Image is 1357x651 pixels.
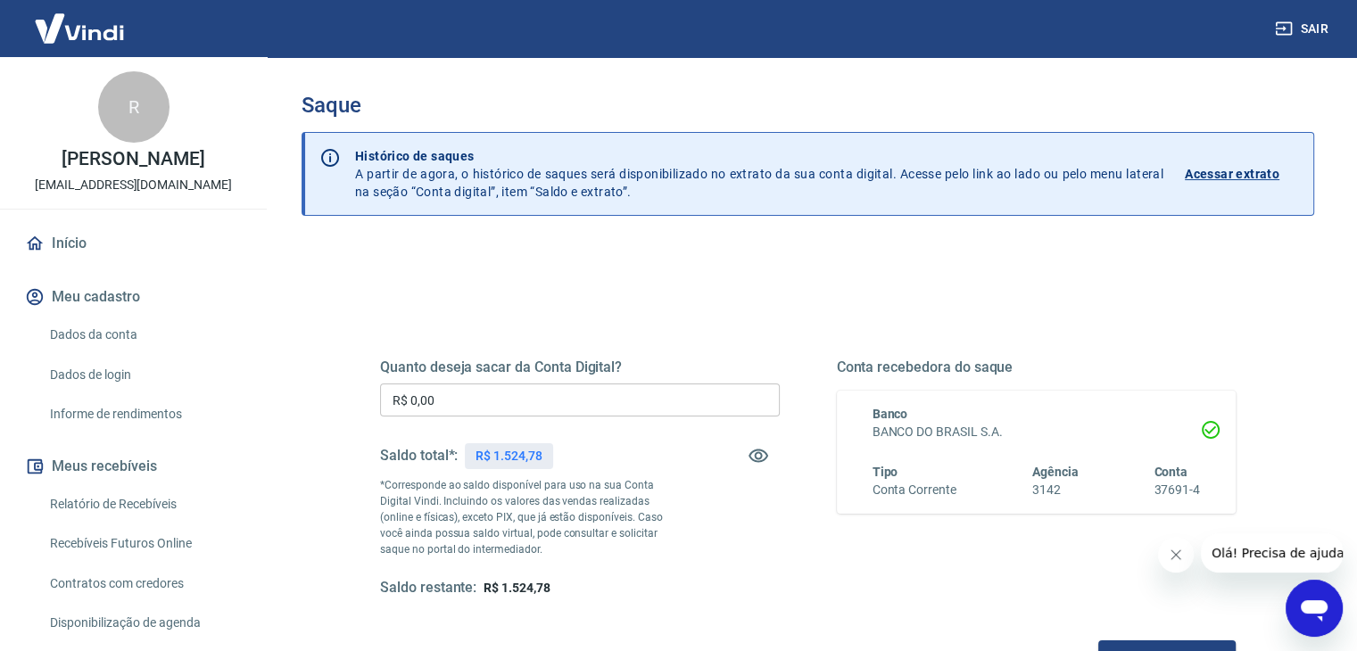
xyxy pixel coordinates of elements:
iframe: Botão para abrir a janela de mensagens [1286,580,1343,637]
h5: Saldo restante: [380,579,476,597]
p: [PERSON_NAME] [62,150,204,169]
h6: 3142 [1032,481,1079,499]
a: Dados de login [43,357,245,393]
a: Recebíveis Futuros Online [43,525,245,562]
a: Dados da conta [43,317,245,353]
h5: Quanto deseja sacar da Conta Digital? [380,358,780,376]
h6: Conta Corrente [873,481,956,499]
div: R [98,71,170,143]
span: Olá! Precisa de ajuda? [11,12,150,27]
h6: 37691-4 [1154,481,1200,499]
a: Início [21,224,245,263]
button: Meus recebíveis [21,447,245,486]
a: Informe de rendimentos [43,396,245,433]
h6: BANCO DO BRASIL S.A. [873,423,1201,441]
iframe: Fechar mensagem [1158,537,1194,573]
span: Tipo [873,465,898,479]
h5: Saldo total*: [380,447,458,465]
span: Conta [1154,465,1187,479]
a: Disponibilização de agenda [43,605,245,641]
span: Banco [873,407,908,421]
p: A partir de agora, o histórico de saques será disponibilizado no extrato da sua conta digital. Ac... [355,147,1163,201]
p: R$ 1.524,78 [476,447,542,466]
span: R$ 1.524,78 [484,581,550,595]
a: Contratos com credores [43,565,245,602]
p: [EMAIL_ADDRESS][DOMAIN_NAME] [35,176,232,194]
h5: Conta recebedora do saque [837,358,1237,376]
button: Sair [1271,12,1336,45]
a: Acessar extrato [1185,147,1299,201]
p: Histórico de saques [355,147,1163,165]
a: Relatório de Recebíveis [43,486,245,523]
span: Agência [1032,465,1079,479]
iframe: Mensagem da empresa [1201,533,1343,573]
button: Meu cadastro [21,277,245,317]
h3: Saque [302,93,1314,118]
p: Acessar extrato [1185,165,1279,183]
p: *Corresponde ao saldo disponível para uso na sua Conta Digital Vindi. Incluindo os valores das ve... [380,477,680,557]
img: Vindi [21,1,137,55]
